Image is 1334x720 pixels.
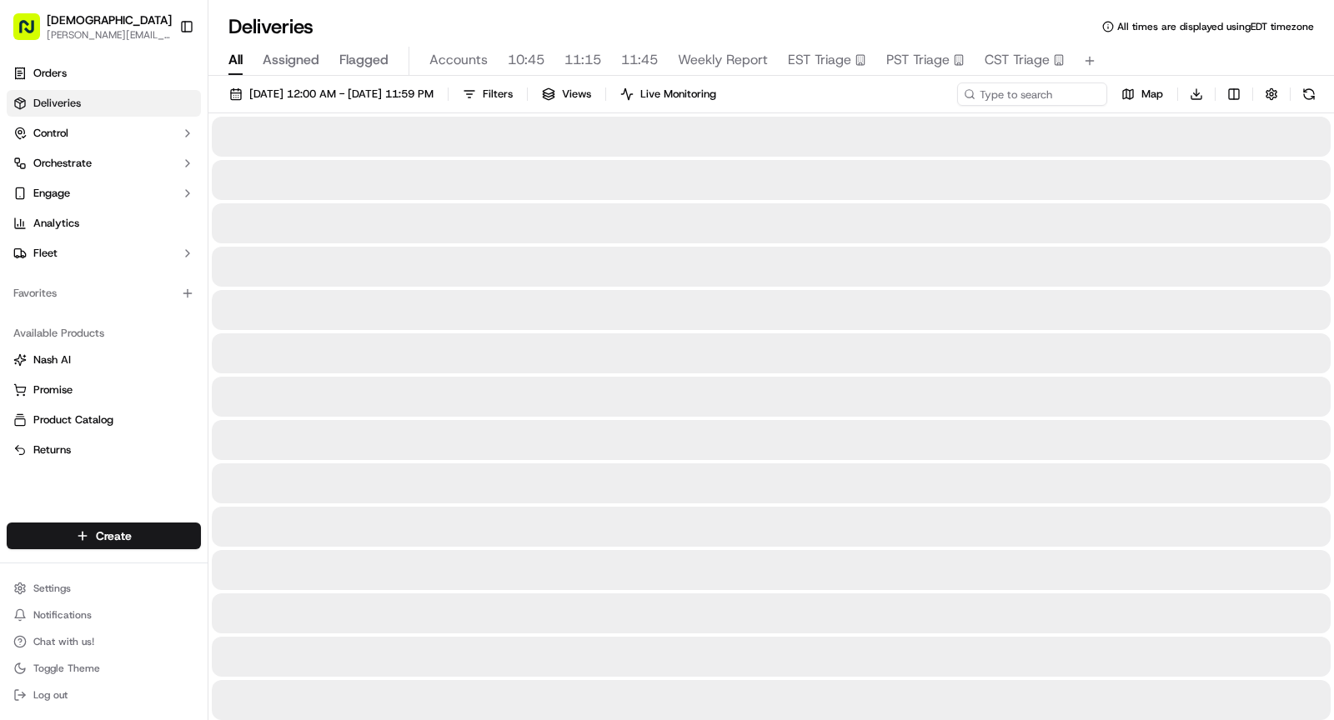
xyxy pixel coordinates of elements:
[7,407,201,433] button: Product Catalog
[985,50,1050,70] span: CST Triage
[339,50,389,70] span: Flagged
[33,156,92,171] span: Orchestrate
[886,50,950,70] span: PST Triage
[483,87,513,102] span: Filters
[263,50,319,70] span: Assigned
[7,150,201,177] button: Orchestrate
[33,582,71,595] span: Settings
[33,66,67,81] span: Orders
[7,90,201,117] a: Deliveries
[7,577,201,600] button: Settings
[33,382,73,397] span: Promise
[621,50,658,70] span: 11:45
[1297,82,1321,106] button: Refresh
[13,382,194,397] a: Promise
[1117,20,1314,33] span: All times are displayed using EDT timezone
[7,180,201,207] button: Engage
[7,630,201,653] button: Chat with us!
[228,50,243,70] span: All
[7,657,201,680] button: Toggle Theme
[33,608,92,622] span: Notifications
[33,186,70,201] span: Engage
[7,522,201,549] button: Create
[33,442,71,457] span: Returns
[7,603,201,627] button: Notifications
[33,688,68,702] span: Log out
[33,412,113,427] span: Product Catalog
[222,82,441,106] button: [DATE] 12:00 AM - [DATE] 11:59 PM
[13,352,194,367] a: Nash AI
[7,120,201,147] button: Control
[562,87,591,102] span: Views
[7,240,201,267] button: Fleet
[13,442,194,457] a: Returns
[429,50,488,70] span: Accounts
[33,216,79,231] span: Analytics
[564,50,601,70] span: 11:15
[13,412,194,427] a: Product Catalog
[7,347,201,373] button: Nash AI
[7,437,201,463] button: Returns
[640,87,716,102] span: Live Monitoring
[249,87,434,102] span: [DATE] 12:00 AM - [DATE] 11:59 PM
[508,50,544,70] span: 10:45
[33,96,81,111] span: Deliveries
[47,28,172,42] button: [PERSON_NAME][EMAIL_ADDRESS][DOMAIN_NAME]
[7,7,173,47] button: [DEMOGRAPHIC_DATA][PERSON_NAME][EMAIL_ADDRESS][DOMAIN_NAME]
[7,320,201,347] div: Available Products
[96,527,132,544] span: Create
[47,12,172,28] button: [DEMOGRAPHIC_DATA]
[7,280,201,307] div: Favorites
[33,635,94,648] span: Chat with us!
[788,50,851,70] span: EST Triage
[33,126,68,141] span: Control
[1141,87,1163,102] span: Map
[33,246,58,261] span: Fleet
[228,13,313,40] h1: Deliveries
[7,210,201,237] a: Analytics
[33,352,71,367] span: Nash AI
[957,82,1107,106] input: Type to search
[33,662,100,675] span: Toggle Theme
[7,377,201,403] button: Promise
[613,82,724,106] button: Live Monitoring
[534,82,599,106] button: Views
[678,50,768,70] span: Weekly Report
[7,60,201,87] a: Orders
[1114,82,1171,106] button: Map
[455,82,520,106] button: Filters
[7,683,201,707] button: Log out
